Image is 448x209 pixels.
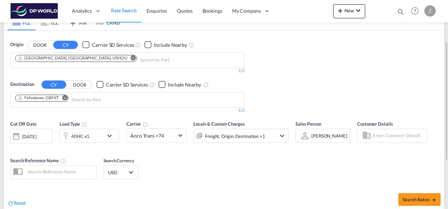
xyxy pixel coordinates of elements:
[397,8,405,15] md-icon: icon-magnify
[354,6,362,15] md-icon: icon-chevron-down
[295,121,321,127] span: Sales Person
[409,5,421,17] span: Help
[311,131,348,141] md-select: Sales Person: Zach Sandell
[14,53,210,66] md-chips-wrap: Chips container. Use arrow keys to select chips.
[67,81,92,89] button: DOOR
[333,4,365,18] button: icon-plus 400-fgNewicon-chevron-down
[18,55,127,61] div: Houston, TX, USHOU
[10,158,66,163] span: Search Reference Name
[18,95,60,101] div: Press delete to remove this chip.
[278,132,286,140] md-icon: icon-chevron-down
[106,81,148,88] div: Carrier SD Services
[82,41,134,49] md-checkbox: Checkbox No Ink
[193,129,288,143] div: Freight Origin Destination Factory Stuffingicon-chevron-down
[111,7,137,13] span: Rate Search
[107,167,135,177] md-select: Select Currency: $ USDUnited States Dollar
[14,93,141,106] md-chips-wrap: Chips container. Use arrow keys to select chips.
[60,129,119,143] div: 40HC x1icon-chevron-down
[311,133,347,139] div: [PERSON_NAME]
[431,197,436,202] md-icon: icon-arrow-right
[108,169,128,176] span: USD
[105,132,117,140] md-icon: icon-chevron-down
[336,8,362,13] span: New
[71,131,89,141] div: 40HC x1
[60,121,87,127] span: Load Type
[144,41,187,49] md-checkbox: Checkbox No Ink
[143,122,148,127] md-icon: The selected Trucker/Carrierwill be displayed in the rate results If the rates are from another f...
[10,108,244,114] div: 1/3
[97,81,148,88] md-checkbox: Checkbox No Ink
[10,41,23,48] span: Origin
[193,121,245,127] span: Locals & Custom Charges
[130,132,176,139] span: Anco Trans +74
[232,7,261,14] span: My Company
[397,8,405,18] div: icon-magnify
[372,131,425,141] input: Enter Customer Details
[168,81,201,88] div: Include Nearby
[14,200,26,206] span: Reset
[57,95,68,102] button: Remove
[82,122,87,127] md-icon: icon-information-outline
[24,166,96,177] input: Search Reference Name
[135,42,141,48] md-icon: Unchecked: Search for CY (Container Yard) services for all selected carriers.Checked : Search for...
[188,42,194,48] md-icon: Unchecked: Ignores neighbouring ports when fetching rates.Checked : Includes neighbouring ports w...
[10,68,244,74] div: 1/3
[177,8,192,14] span: Quotes
[336,6,344,15] md-icon: icon-plus 400-fg
[92,42,134,49] div: Carrier SD Services
[7,199,26,207] div: icon-refreshReset
[71,94,138,106] input: Chips input.
[398,193,441,206] button: Search Ratesicon-arrow-right
[424,5,436,17] div: Z
[72,7,92,14] span: Analytics
[158,81,201,88] md-checkbox: Checkbox No Ink
[203,8,222,14] span: Bookings
[7,200,14,207] md-icon: icon-refresh
[10,143,15,152] md-datepicker: Select
[126,55,137,62] button: Remove
[205,131,265,141] div: Freight Origin Destination Factory Stuffing
[11,3,58,19] img: c08ca190194411f088ed0f3ba295208c.png
[140,55,207,66] input: Chips input.
[154,42,187,49] div: Include Nearby
[10,121,37,127] span: Cut Off Date
[126,121,148,127] span: Carrier
[409,5,424,18] div: Help
[69,19,77,24] md-icon: icon-airplane
[22,133,36,140] div: [DATE]
[149,82,155,88] md-icon: Unchecked: Search for CY (Container Yard) services for all selected carriers.Checked : Search for...
[357,121,393,127] span: Customer Details
[18,55,129,61] div: Press delete to remove this chip.
[53,41,78,49] button: CY
[203,82,209,88] md-icon: Unchecked: Ignores neighbouring ports when fetching rates.Checked : Includes neighbouring ports w...
[10,129,52,144] div: [DATE]
[403,197,436,202] span: Search Rates
[18,95,59,101] div: Felixstowe, GBFXT
[61,158,66,164] md-icon: Your search will be saved by the below given name
[104,158,134,163] span: Search Currency
[147,8,167,14] span: Enquiries
[10,81,34,88] span: Destination
[27,41,52,49] button: DOOR
[42,81,66,89] button: CY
